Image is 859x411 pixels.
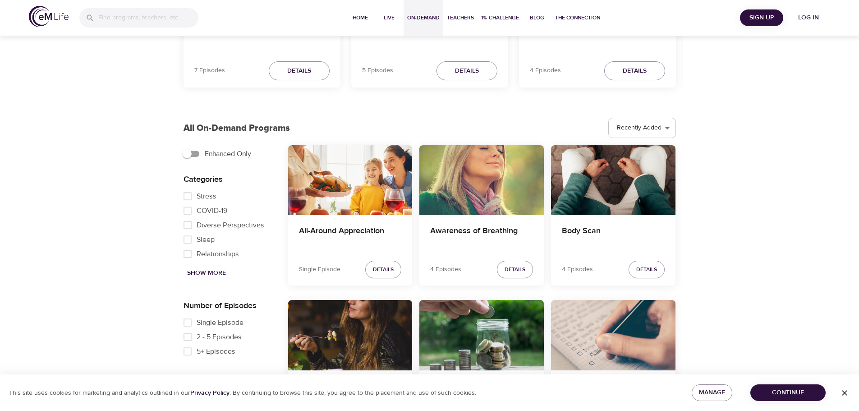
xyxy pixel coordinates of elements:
[197,317,243,328] span: Single Episode
[744,12,780,23] span: Sign Up
[184,121,290,135] p: All On-Demand Programs
[194,27,330,48] h4: 7 Days of Emotional Intelligence
[197,234,215,245] span: Sleep
[288,145,413,215] button: All-Around Appreciation
[365,261,401,278] button: Details
[790,12,827,23] span: Log in
[758,387,818,398] span: Continue
[419,145,544,215] button: Awareness of Breathing
[299,265,340,274] p: Single Episode
[562,226,665,248] h4: Body Scan
[29,6,69,27] img: logo
[197,249,239,259] span: Relationships
[362,66,393,75] p: 5 Episodes
[362,27,497,48] h4: Getting Active
[636,265,657,274] span: Details
[349,13,371,23] span: Home
[692,384,732,401] button: Manage
[287,65,311,77] span: Details
[530,27,665,48] h4: Mindful Eating: A Path to Well-being
[419,300,544,370] button: 7 Days of Financial Stress Relief 2
[205,148,251,159] span: Enhanced Only
[184,173,274,185] p: Categories
[197,191,216,202] span: Stress
[190,389,230,397] a: Privacy Policy
[551,300,675,370] button: Quick Relief - My To Do List Is Too Much
[378,13,400,23] span: Live
[436,61,497,81] button: Details
[562,265,593,274] p: 4 Episodes
[604,61,665,81] button: Details
[455,65,479,77] span: Details
[505,265,525,274] span: Details
[551,145,675,215] button: Body Scan
[197,346,235,357] span: 5+ Episodes
[699,387,725,398] span: Manage
[407,13,440,23] span: On-Demand
[430,226,533,248] h4: Awareness of Breathing
[787,9,830,26] button: Log in
[447,13,474,23] span: Teachers
[194,66,225,75] p: 7 Episodes
[481,13,519,23] span: 1% Challenge
[629,261,665,278] button: Details
[269,61,330,81] button: Details
[740,9,783,26] button: Sign Up
[530,66,561,75] p: 4 Episodes
[197,220,264,231] span: Diverse Perspectives
[750,384,826,401] button: Continue
[299,226,402,248] h4: All-Around Appreciation
[197,205,227,216] span: COVID-19
[430,265,461,274] p: 4 Episodes
[187,268,226,279] span: Show More
[197,332,242,342] span: 2 - 5 Episodes
[184,300,274,312] p: Number of Episodes
[555,13,600,23] span: The Connection
[98,8,198,28] input: Find programs, teachers, etc...
[373,265,394,274] span: Details
[184,265,230,282] button: Show More
[623,65,647,77] span: Details
[526,13,548,23] span: Blog
[288,300,413,370] button: 7 Days of Mindful Eating
[497,261,533,278] button: Details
